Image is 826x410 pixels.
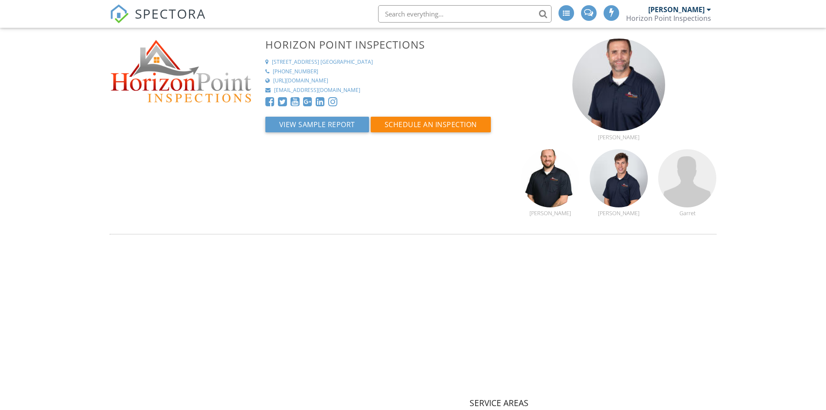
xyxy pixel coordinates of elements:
[110,4,129,23] img: The Best Home Inspection Software - Spectora
[274,87,360,94] div: [EMAIL_ADDRESS][DOMAIN_NAME]
[658,200,716,216] a: Garret
[265,77,511,85] a: [URL][DOMAIN_NAME]
[320,59,373,66] div: [GEOGRAPHIC_DATA]
[378,5,552,23] input: Search everything...
[265,117,369,132] button: View Sample Report
[110,12,206,30] a: SPECTORA
[110,39,252,104] img: JPEG72_big.jpg
[273,68,318,75] div: [PHONE_NUMBER]
[658,210,716,216] div: Garret
[265,122,371,132] a: View Sample Report
[371,122,491,132] a: Schedule an Inspection
[572,124,665,140] a: [PERSON_NAME]
[371,117,491,132] button: Schedule an Inspection
[648,5,705,14] div: [PERSON_NAME]
[521,200,579,216] a: [PERSON_NAME]
[521,210,579,216] div: [PERSON_NAME]
[626,14,711,23] div: Horizon Point Inspections
[265,87,511,94] a: [EMAIL_ADDRESS][DOMAIN_NAME]
[590,210,648,216] div: [PERSON_NAME]
[572,39,665,131] img: headshots1270.jpg
[265,59,511,66] a: [STREET_ADDRESS] [GEOGRAPHIC_DATA]
[272,59,319,66] div: [STREET_ADDRESS]
[521,149,579,207] img: 448635409_1069519171292534_3646926802987950864_n.jpg
[658,149,716,207] img: default-user-f0147aede5fd5fa78ca7ade42f37bd4542148d508eef1c3d3ea960f66861d68b.jpg
[265,39,511,50] h3: Horizon Point Inspections
[590,149,648,207] img: headshots1260.jpg
[273,77,328,85] div: [URL][DOMAIN_NAME]
[135,4,206,23] span: SPECTORA
[590,200,648,216] a: [PERSON_NAME]
[572,134,665,141] div: [PERSON_NAME]
[265,68,511,75] a: [PHONE_NUMBER]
